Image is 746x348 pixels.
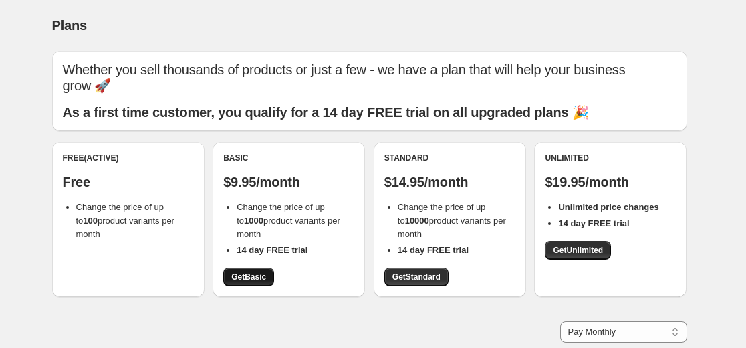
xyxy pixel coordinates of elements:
a: GetUnlimited [545,241,611,260]
span: Change the price of up to product variants per month [398,202,506,239]
div: Unlimited [545,153,676,163]
a: GetStandard [384,268,449,286]
p: $19.95/month [545,174,676,190]
p: $14.95/month [384,174,515,190]
div: Basic [223,153,354,163]
b: As a first time customer, you qualify for a 14 day FREE trial on all upgraded plans 🎉 [63,105,589,120]
a: GetBasic [223,268,274,286]
span: Get Basic [231,272,266,282]
span: Change the price of up to product variants per month [237,202,340,239]
b: 14 day FREE trial [237,245,307,255]
b: 100 [83,215,98,226]
b: 1000 [244,215,263,226]
span: Get Standard [392,272,441,282]
b: 10000 [405,215,429,226]
p: $9.95/month [223,174,354,190]
span: Get Unlimited [553,245,603,256]
div: Standard [384,153,515,163]
b: 14 day FREE trial [558,218,629,228]
div: Free (Active) [63,153,194,163]
b: 14 day FREE trial [398,245,469,255]
p: Free [63,174,194,190]
span: Plans [52,18,87,33]
span: Change the price of up to product variants per month [76,202,174,239]
b: Unlimited price changes [558,202,658,212]
p: Whether you sell thousands of products or just a few - we have a plan that will help your busines... [63,62,676,94]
